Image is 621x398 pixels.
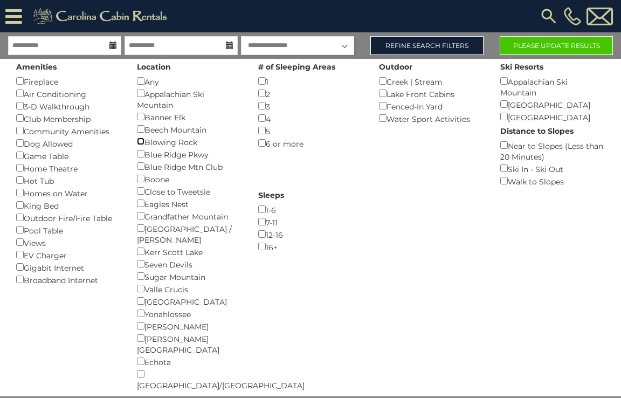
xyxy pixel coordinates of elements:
[137,295,241,307] div: [GEOGRAPHIC_DATA]
[16,187,121,199] div: Homes on Water
[258,75,363,87] div: 1
[137,258,241,270] div: Seven Devils
[258,112,363,125] div: 4
[16,199,121,211] div: King Bed
[16,162,121,174] div: Home Theatre
[500,126,574,136] label: Distance to Slopes
[137,270,241,283] div: Sugar Mountain
[137,75,241,87] div: Any
[16,273,121,286] div: Broadband Internet
[16,100,121,112] div: 3-D Walkthrough
[258,190,284,201] label: Sleeps
[137,173,241,185] div: Boone
[137,332,241,355] div: [PERSON_NAME][GEOGRAPHIC_DATA]
[539,6,558,26] img: search-regular.svg
[258,203,363,216] div: 1-6
[137,307,241,320] div: Yonahlossee
[379,87,484,100] div: Lake Front Cabins
[500,36,613,55] button: Please Update Results
[137,148,241,160] div: Blue Ridge Pkwy
[258,228,363,241] div: 12-16
[258,100,363,112] div: 3
[500,111,605,123] div: [GEOGRAPHIC_DATA]
[500,162,605,175] div: Ski In - Ski Out
[137,197,241,210] div: Eagles Nest
[379,75,484,87] div: Creek | Stream
[16,125,121,137] div: Community Amenities
[137,61,171,72] label: Location
[500,75,605,98] div: Appalachian Ski Mountain
[500,139,605,162] div: Near to Slopes (Less than 20 Minutes)
[370,36,484,55] a: Refine Search Filters
[258,137,363,149] div: 6 or more
[137,355,241,368] div: Echota
[258,241,363,253] div: 16+
[379,112,484,125] div: Water Sport Activities
[16,261,121,273] div: Gigabit Internet
[258,61,335,72] label: # of Sleeping Areas
[16,149,121,162] div: Game Table
[137,245,241,258] div: Kerr Scott Lake
[16,112,121,125] div: Club Membership
[16,137,121,149] div: Dog Allowed
[16,87,121,100] div: Air Conditioning
[258,216,363,228] div: 7-11
[27,5,176,27] img: Khaki-logo.png
[137,87,241,111] div: Appalachian Ski Mountain
[16,236,121,249] div: Views
[137,111,241,123] div: Banner Elk
[379,61,412,72] label: Outdoor
[137,135,241,148] div: Blowing Rock
[137,222,241,245] div: [GEOGRAPHIC_DATA] / [PERSON_NAME]
[16,75,121,87] div: Fireplace
[16,249,121,261] div: EV Charger
[137,185,241,197] div: Close to Tweetsie
[258,87,363,100] div: 2
[500,175,605,187] div: Walk to Slopes
[137,123,241,135] div: Beech Mountain
[258,125,363,137] div: 5
[137,160,241,173] div: Blue Ridge Mtn Club
[16,211,121,224] div: Outdoor Fire/Fire Table
[16,61,57,72] label: Amenities
[561,7,584,25] a: [PHONE_NUMBER]
[137,368,241,391] div: [GEOGRAPHIC_DATA]/[GEOGRAPHIC_DATA]
[137,210,241,222] div: Grandfather Mountain
[137,320,241,332] div: [PERSON_NAME]
[16,174,121,187] div: Hot Tub
[137,283,241,295] div: Valle Crucis
[500,98,605,111] div: [GEOGRAPHIC_DATA]
[379,100,484,112] div: Fenced-In Yard
[16,224,121,236] div: Pool Table
[500,61,543,72] label: Ski Resorts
